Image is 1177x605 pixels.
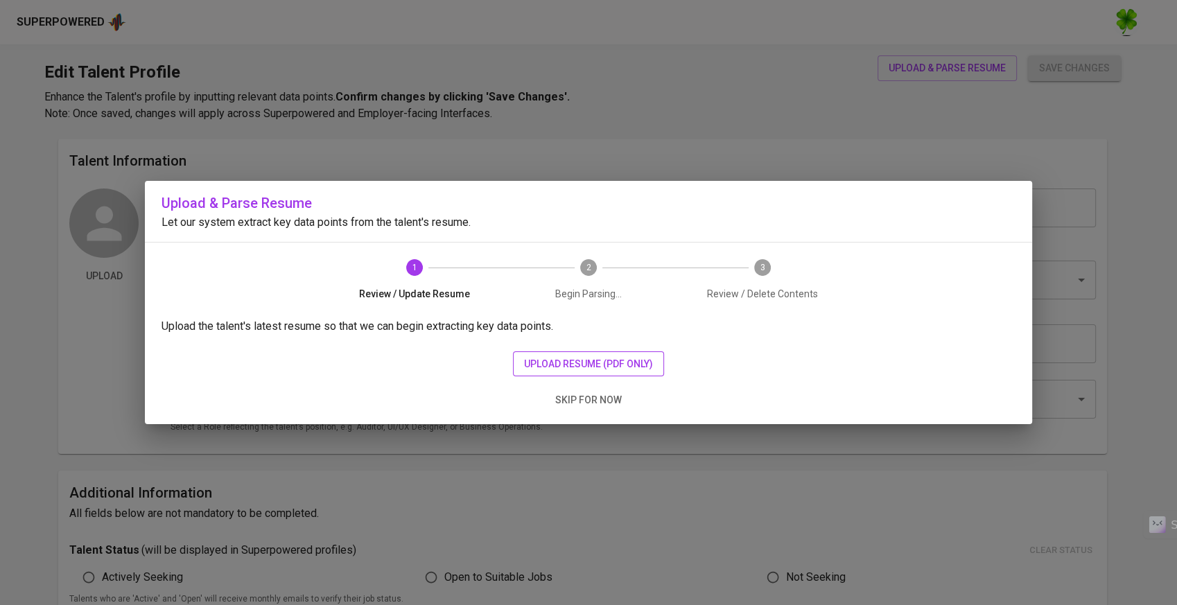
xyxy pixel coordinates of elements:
[333,287,496,301] span: Review / Update Resume
[162,318,1015,335] p: Upload the talent's latest resume so that we can begin extracting key data points.
[586,263,591,272] text: 2
[760,263,765,272] text: 3
[412,263,417,272] text: 1
[524,356,653,373] span: upload resume (pdf only)
[681,287,844,301] span: Review / Delete Contents
[507,287,670,301] span: Begin Parsing...
[550,387,627,413] button: skip for now
[162,192,1015,214] h6: Upload & Parse Resume
[555,392,622,409] span: skip for now
[513,351,664,377] button: upload resume (pdf only)
[162,214,1015,231] p: Let our system extract key data points from the talent's resume.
